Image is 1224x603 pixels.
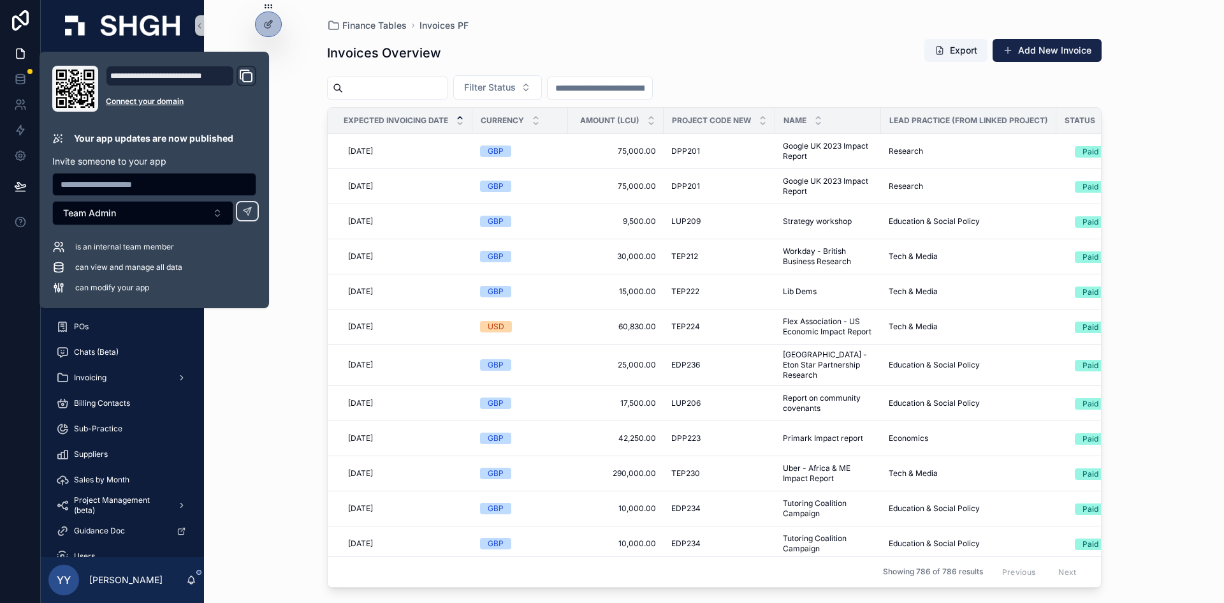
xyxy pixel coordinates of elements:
span: Google UK 2023 Impact Report [783,141,873,161]
button: Select Button [1065,497,1144,520]
button: Add New Invoice [993,39,1102,62]
a: Primark Impact report [783,433,873,443]
span: Research [889,146,923,156]
div: scrollable content [41,51,204,557]
a: Flex Association - US Economic Impact Report [783,316,873,337]
span: can modify your app [75,283,149,293]
span: EDP234 [671,539,701,549]
a: Select Button [1064,461,1144,486]
span: Strategy workshop [783,216,852,227]
span: 25,000.00 [576,360,656,370]
span: [DATE] [348,216,373,227]
a: [DATE] [343,393,465,413]
button: Select Button [1065,210,1144,233]
a: Select Button [1064,174,1144,198]
span: Primark Impact report [783,433,863,443]
button: Select Button [1065,245,1144,268]
a: GBP [480,503,560,514]
a: [DATE] [343,246,465,267]
div: GBP [488,286,504,297]
span: [DATE] [348,433,373,443]
a: Select Button [1064,496,1144,521]
span: is an internal team member [75,242,174,252]
div: Paid [1082,539,1098,550]
a: TEP222 [671,287,768,297]
span: [DATE] [348,503,373,514]
span: can view and manage all data [75,262,182,272]
span: DPP201 [671,181,700,191]
span: Project Management (beta) [74,495,167,516]
img: App logo [65,15,180,36]
a: GBP [480,216,560,227]
span: Education & Social Policy [889,216,980,227]
span: TEP224 [671,322,700,332]
a: Connect your domain [106,96,256,107]
span: Team Admin [63,207,116,220]
div: Paid [1082,216,1098,228]
a: 75,000.00 [576,146,656,156]
span: Education & Social Policy [889,360,980,370]
span: YY [57,572,71,588]
span: Lead Practice (from Linked Project) [889,115,1048,126]
a: Uber - Africa & ME Impact Report [783,463,873,484]
a: TEP230 [671,468,768,479]
span: Education & Social Policy [889,398,980,408]
div: Paid [1082,181,1098,193]
span: LUP206 [671,398,701,408]
span: Sub-Practice [74,424,122,434]
div: Paid [1082,146,1098,158]
span: 17,500.00 [576,398,656,408]
a: GBP [480,251,560,262]
a: EDP236 [671,360,768,370]
a: Billing Contacts [48,392,196,415]
a: Sub-Practice [48,417,196,440]
span: 75,000.00 [576,181,656,191]
a: Tech & Media [889,322,1049,332]
a: [GEOGRAPHIC_DATA] - Eton Star Partnership Research [783,350,873,380]
div: Paid [1082,322,1098,333]
a: Select Button [1064,426,1144,450]
a: Report on community covenants [783,393,873,413]
button: Select Button [1065,427,1144,450]
span: [DATE] [348,287,373,297]
a: Tech & Media [889,287,1049,297]
span: Project Code New [672,115,751,126]
a: Research [889,146,1049,156]
span: Tech & Media [889,322,938,332]
span: [DATE] [348,146,373,156]
a: GBP [480,538,560,549]
a: Select Button [1064,139,1144,163]
a: DPP201 [671,146,768,156]
span: Currency [481,115,524,126]
span: Sales by Month [74,475,129,485]
a: GBP [480,359,560,371]
a: 42,250.00 [576,433,656,443]
a: Users [48,545,196,568]
button: Select Button [453,75,542,100]
a: TEP224 [671,322,768,332]
span: DPP201 [671,146,700,156]
a: 30,000.00 [576,251,656,262]
a: GBP [480,433,560,444]
a: LUP206 [671,398,768,408]
button: Select Button [1065,462,1144,485]
div: GBP [488,538,504,549]
button: Select Button [1065,140,1144,163]
div: Paid [1082,287,1098,298]
h1: Invoices Overview [327,44,441,62]
a: GBP [480,145,560,157]
div: GBP [488,216,504,227]
span: POs [74,322,89,332]
span: Invoicing [74,373,106,383]
a: Tech & Media [889,251,1049,262]
a: 290,000.00 [576,468,656,479]
p: Invite someone to your app [52,155,256,168]
span: TEP222 [671,287,699,297]
div: GBP [488,145,504,157]
div: Paid [1082,503,1098,515]
div: GBP [488,398,504,409]
span: Users [74,551,95,562]
a: Invoicing [48,366,196,389]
